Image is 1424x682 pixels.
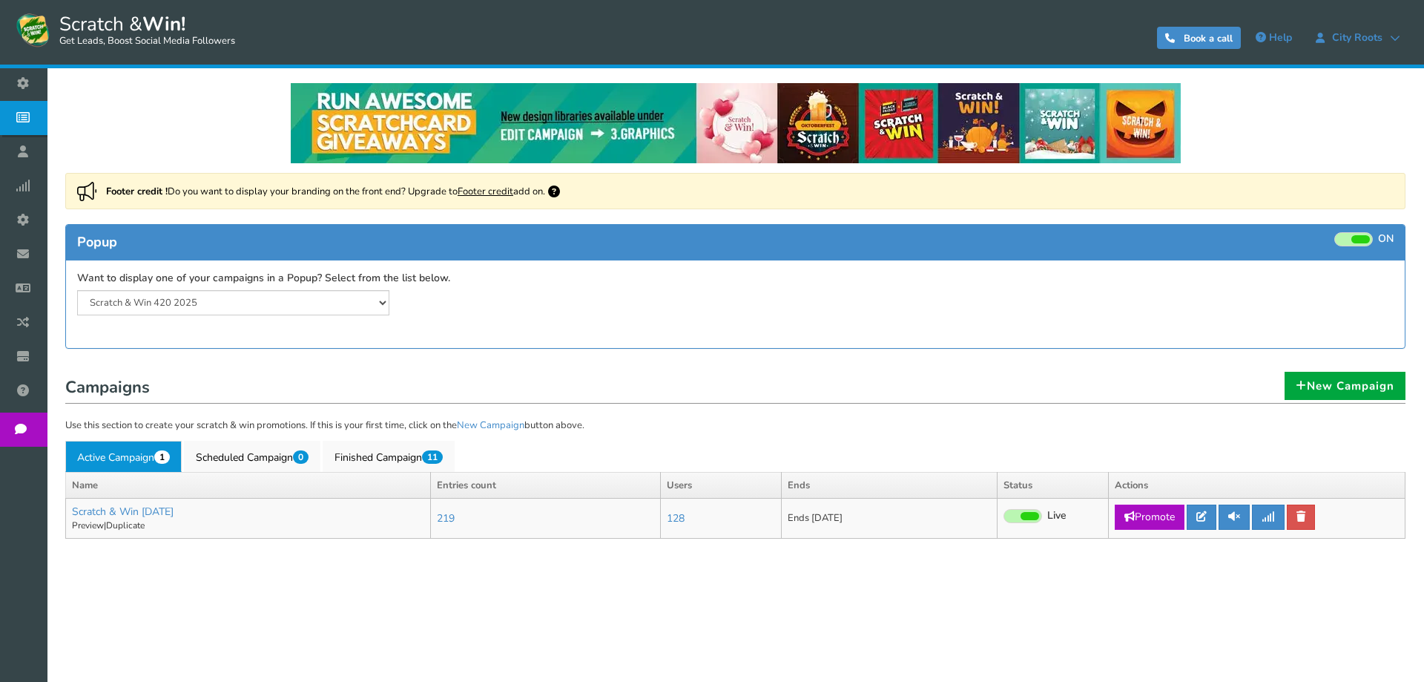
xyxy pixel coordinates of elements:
span: 0 [293,450,309,464]
a: Footer credit [458,185,513,198]
th: Name [66,472,431,499]
small: Get Leads, Boost Social Media Followers [59,36,235,47]
span: Book a call [1184,32,1233,45]
th: Entries count [431,472,661,499]
a: Active Campaign [65,441,182,472]
a: Promote [1115,505,1184,530]
a: 128 [667,511,685,525]
img: festival-poster-2020.webp [291,83,1181,163]
a: Book a call [1157,27,1241,49]
label: Want to display one of your campaigns in a Popup? Select from the list below. [77,272,450,286]
p: | [72,519,424,532]
a: Help [1248,26,1299,50]
span: City Roots [1325,32,1390,44]
th: Actions [1109,472,1405,499]
a: 219 [437,511,455,525]
a: New Campaign [1285,372,1405,400]
strong: Win! [142,11,185,37]
span: ON [1378,232,1394,246]
span: 1 [154,450,170,464]
td: Ends [DATE] [782,499,998,539]
h1: Campaigns [65,374,1405,404]
a: New Campaign [457,419,524,432]
img: Scratch and Win [15,11,52,48]
a: Finished Campaign [323,441,455,472]
th: Status [998,472,1109,499]
span: Scratch & [52,11,235,48]
a: Preview [72,519,104,531]
th: Ends [782,472,998,499]
a: Duplicate [106,519,145,531]
p: Use this section to create your scratch & win promotions. If this is your first time, click on th... [65,419,1405,433]
span: Live [1047,509,1067,523]
span: 11 [422,450,443,464]
span: Popup [77,233,117,251]
a: Scratch &Win! Get Leads, Boost Social Media Followers [15,11,235,48]
a: Scheduled Campaign [184,441,320,472]
a: Scratch & Win [DATE] [72,505,174,519]
div: Do you want to display your branding on the front end? Upgrade to add on. [65,173,1405,209]
span: Help [1269,30,1292,45]
strong: Footer credit ! [106,185,168,198]
th: Users [661,472,782,499]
